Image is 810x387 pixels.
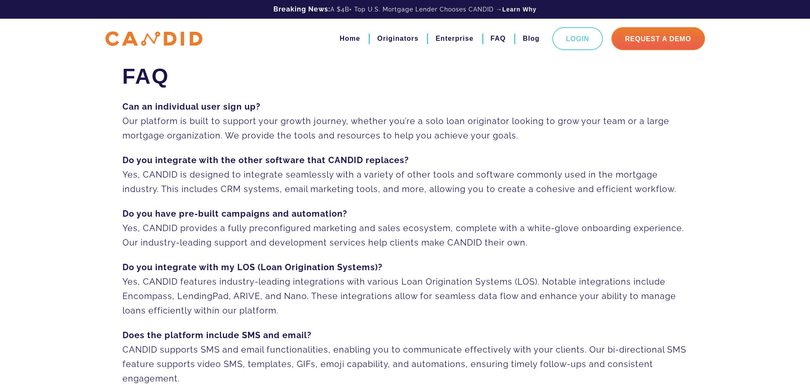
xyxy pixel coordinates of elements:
[435,31,473,46] a: Enterprise
[523,31,540,46] a: Blog
[491,31,506,46] a: FAQ
[122,330,312,340] strong: Does the platform include SMS and email?
[502,5,537,14] a: Learn Why
[122,153,688,196] p: Yes, CANDID is designed to integrate seamlessly with a variety of other tools and software common...
[122,262,383,272] strong: Do you integrate with my LOS (Loan Origination Systems)?
[122,155,409,165] strong: Do you integrate with the other software that CANDID replaces?
[377,31,418,46] a: Originators
[273,5,330,13] b: Breaking News:
[122,328,688,386] p: CANDID supports SMS and email functionalities, enabling you to communicate effectively with your ...
[122,260,688,318] p: Yes, CANDID features industry-leading integrations with various Loan Origination Systems (LOS). N...
[105,31,202,46] img: CANDID APP
[552,27,603,50] a: Login
[340,31,360,46] a: Home
[122,206,688,250] p: Yes, CANDID provides a fully preconfigured marketing and sales ecosystem, complete with a white-g...
[611,27,705,50] a: Request A Demo
[122,209,347,219] strong: Do you have pre-built campaigns and automation?
[122,102,261,112] strong: Can an individual user sign up?
[122,64,688,89] h1: FAQ
[122,99,688,143] p: Our platform is built to support your growth journey, whether you’re a solo loan originator looki...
